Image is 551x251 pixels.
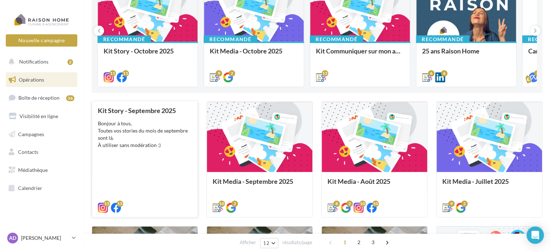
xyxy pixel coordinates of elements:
[327,178,421,192] div: Kit Media - Août 2025
[4,127,79,142] a: Campagnes
[9,234,16,242] span: AD
[18,95,60,101] span: Boîte de réception
[526,226,544,244] div: Open Intercom Messenger
[18,149,38,155] span: Contacts
[4,109,79,124] a: Visibilité en ligne
[6,231,77,245] a: AD [PERSON_NAME]
[416,35,469,43] div: Recommandé
[104,47,192,62] div: Kit Story - Octobre 2025
[97,35,151,43] div: Recommandé
[6,34,77,47] button: Nouvelle campagne
[353,237,365,248] span: 2
[4,144,79,160] a: Contacts
[372,200,379,207] div: 10
[316,47,404,62] div: Kit Communiquer sur mon activité
[117,200,123,207] div: 15
[322,70,328,77] div: 12
[204,35,257,43] div: Recommandé
[210,47,298,62] div: Kit Media - Octobre 2025
[333,200,340,207] div: 8
[218,200,225,207] div: 10
[310,35,363,43] div: Recommandé
[367,237,379,248] span: 3
[240,239,256,246] span: Afficher
[428,70,434,77] div: 6
[19,59,48,65] span: Notifications
[339,237,351,248] span: 1
[4,181,79,196] a: Calendrier
[4,90,79,105] a: Boîte de réception36
[66,95,74,101] div: 36
[98,107,192,114] div: Kit Story - Septembre 2025
[263,240,269,246] span: 12
[231,200,238,207] div: 2
[213,178,307,192] div: Kit Media - Septembre 2025
[4,163,79,178] a: Médiathèque
[18,131,44,137] span: Campagnes
[104,200,110,207] div: 15
[442,178,536,192] div: Kit Media - Juillet 2025
[216,70,222,77] div: 9
[461,200,468,207] div: 2
[441,70,447,77] div: 6
[260,238,278,248] button: 12
[19,113,58,119] span: Visibilité en ligne
[229,70,235,77] div: 2
[448,200,455,207] div: 9
[18,167,48,173] span: Médiathèque
[422,47,510,62] div: 25 ans Raison Home
[4,72,79,87] a: Opérations
[359,200,366,207] div: 10
[18,185,42,191] span: Calendrier
[109,70,116,77] div: 11
[534,70,541,77] div: 3
[98,120,192,149] div: Bonjour à tous, Toutes vos stories du mois de septembre sont là. À utiliser sans modération :)
[4,54,76,69] button: Notifications 2
[122,70,129,77] div: 11
[282,239,312,246] span: résultats/page
[19,77,44,83] span: Opérations
[346,200,353,207] div: 2
[68,59,73,65] div: 2
[21,234,69,242] p: [PERSON_NAME]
